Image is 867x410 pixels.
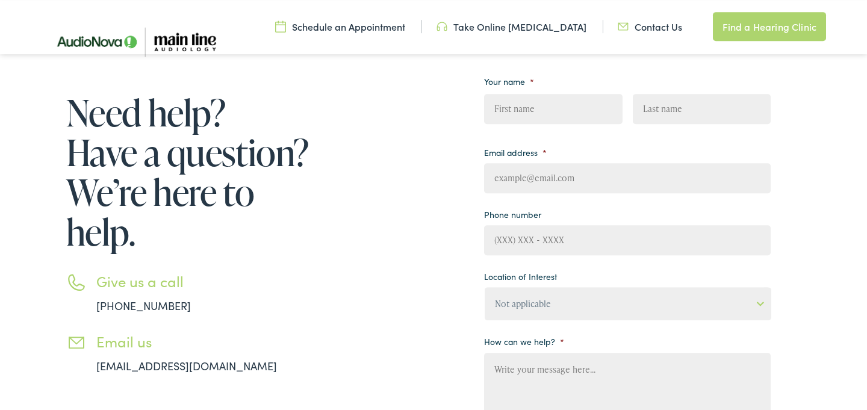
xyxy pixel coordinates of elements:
a: [PHONE_NUMBER] [96,298,191,313]
a: Find a Hearing Clinic [713,12,826,41]
input: Last name [633,94,771,124]
a: Take Online [MEDICAL_DATA] [437,20,586,33]
label: Email address [484,147,547,158]
label: Your name [484,76,534,87]
h1: Need help? Have a question? We’re here to help. [66,93,313,252]
label: Phone number [484,209,541,220]
a: Schedule an Appointment [275,20,405,33]
a: Contact Us [618,20,682,33]
h3: Give us a call [96,273,313,290]
input: example@email.com [484,163,771,193]
img: utility icon [275,20,286,33]
img: utility icon [437,20,447,33]
label: How can we help? [484,336,564,347]
input: First name [484,94,622,124]
a: [EMAIL_ADDRESS][DOMAIN_NAME] [96,358,277,373]
input: (XXX) XXX - XXXX [484,225,771,255]
img: utility icon [618,20,629,33]
h3: Email us [96,333,313,350]
label: Location of Interest [484,271,557,282]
